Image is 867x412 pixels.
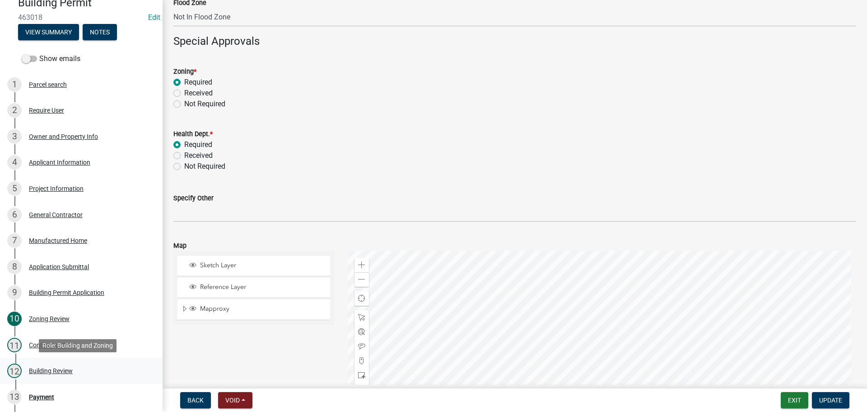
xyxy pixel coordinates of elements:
div: Zoom in [354,258,369,272]
label: Specify Other [173,195,214,202]
span: Sketch Layer [198,261,327,270]
div: 7 [7,233,22,248]
span: Update [819,397,842,404]
div: 11 [7,338,22,352]
li: Mapproxy [177,299,330,320]
label: Required [184,139,212,150]
ul: Layer List [177,254,331,323]
button: Void [218,392,252,408]
div: 6 [7,208,22,222]
wm-modal-confirm: Edit Application Number [148,13,160,22]
div: Zoom out [354,272,369,287]
button: Update [812,392,849,408]
div: Find my location [354,291,369,306]
label: Required [184,77,212,88]
div: Applicant Information [29,159,90,166]
label: Health Dept. [173,131,213,137]
div: 4 [7,155,22,170]
label: Received [184,150,213,161]
button: Exit [781,392,808,408]
label: Zoning [173,69,196,75]
wm-modal-confirm: Summary [18,29,79,36]
div: Application Submittal [29,264,89,270]
div: Building Permit Application [29,289,104,296]
div: Owner and Property Info [29,133,98,140]
label: Not Required [184,161,225,172]
div: Sketch Layer [188,261,327,270]
h4: Special Approvals [173,35,856,48]
div: 3 [7,129,22,144]
span: Expand [181,305,188,314]
span: Mapproxy [198,305,327,313]
div: Reference Layer [188,283,327,292]
button: View Summary [18,24,79,40]
div: 8 [7,260,22,274]
label: Map [173,243,186,249]
span: Void [225,397,240,404]
li: Sketch Layer [177,256,330,276]
div: 1 [7,77,22,92]
div: Require User [29,107,64,114]
button: Back [180,392,211,408]
wm-modal-confirm: Notes [83,29,117,36]
label: Show emails [22,53,80,64]
div: 9 [7,285,22,300]
div: 2 [7,103,22,118]
span: 463018 [18,13,144,22]
div: Continue or Deny [29,342,77,348]
li: Reference Layer [177,278,330,298]
div: Role: Building and Zoning [39,339,117,352]
div: Project Information [29,185,84,192]
div: 10 [7,312,22,326]
button: Notes [83,24,117,40]
div: Mapproxy [188,305,327,314]
label: Received [184,88,213,99]
div: 5 [7,181,22,196]
div: 13 [7,390,22,404]
span: Reference Layer [198,283,327,291]
div: 12 [7,364,22,378]
div: General Contractor [29,212,83,218]
div: Manufactured Home [29,237,87,244]
span: Back [187,397,204,404]
div: Payment [29,394,54,400]
label: Not Required [184,99,225,109]
a: Edit [148,13,160,22]
div: Parcel search [29,81,67,88]
div: Zoning Review [29,316,70,322]
div: Building Review [29,368,73,374]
